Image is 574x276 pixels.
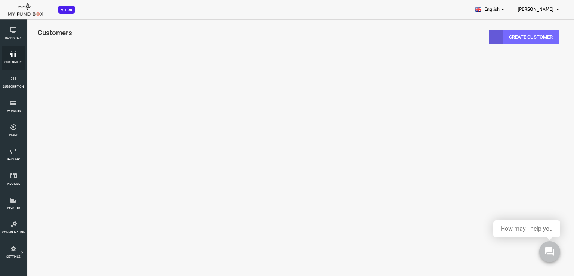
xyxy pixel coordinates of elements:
a: Create Customer [466,11,536,25]
div: How may i help you [501,226,553,232]
span: Customers [15,10,49,18]
span: [PERSON_NAME] [518,6,553,12]
span: V 1.98 [58,6,75,14]
iframe: Launcher button frame [533,235,567,269]
a: V 1.98 [58,7,75,12]
img: mfboff.png [7,1,43,16]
